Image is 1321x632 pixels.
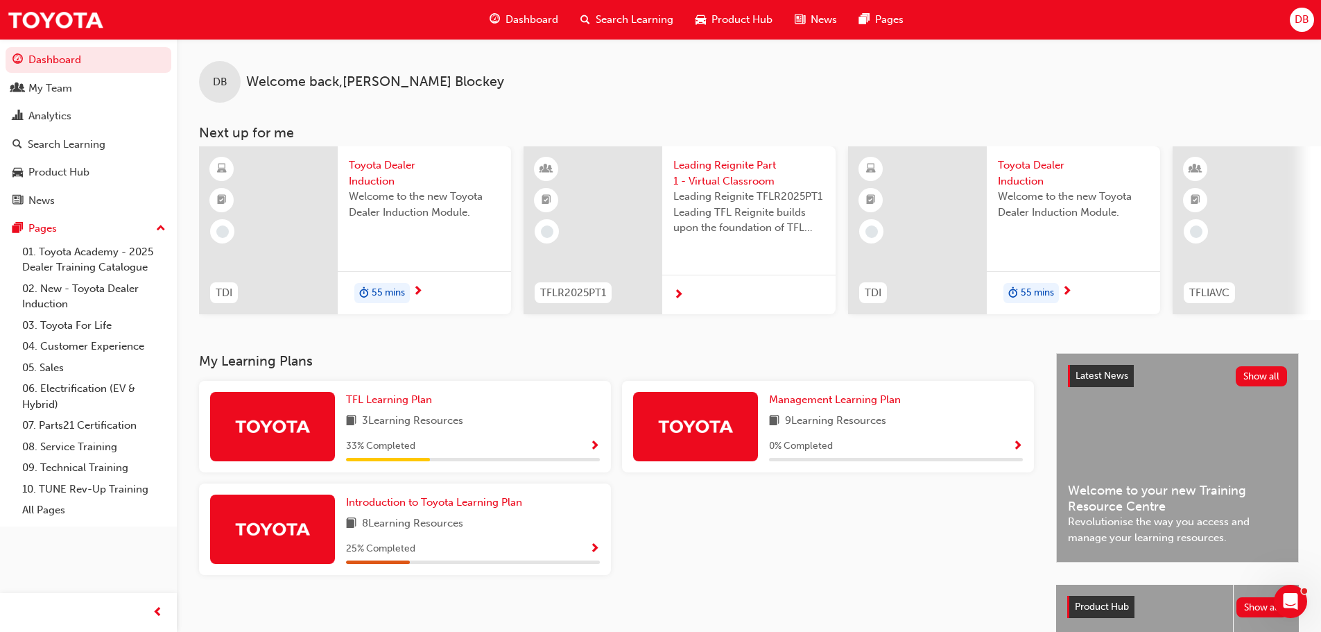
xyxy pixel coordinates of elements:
span: Pages [875,12,904,28]
a: Search Learning [6,132,171,157]
a: 10. TUNE Rev-Up Training [17,479,171,500]
span: duration-icon [1008,284,1018,302]
a: guage-iconDashboard [478,6,569,34]
span: next-icon [1062,286,1072,298]
a: TFLR2025PT1Leading Reignite Part 1 - Virtual ClassroomLeading Reignite TFLR2025PT1 Leading TFL Re... [524,146,836,314]
span: book-icon [346,413,356,430]
span: TFLR2025PT1 [540,285,606,301]
span: Search Learning [596,12,673,28]
span: Show Progress [1012,441,1023,453]
a: Trak [7,4,104,35]
a: TFL Learning Plan [346,392,438,408]
span: DB [1295,12,1309,28]
a: 04. Customer Experience [17,336,171,357]
a: Product Hub [6,160,171,185]
span: duration-icon [359,284,369,302]
span: Product Hub [711,12,772,28]
a: News [6,188,171,214]
a: Product HubShow all [1067,596,1288,618]
span: learningResourceType_ELEARNING-icon [217,160,227,178]
a: My Team [6,76,171,101]
span: booktick-icon [1191,191,1200,210]
div: News [28,193,55,209]
span: TDI [865,285,881,301]
a: 06. Electrification (EV & Hybrid) [17,378,171,415]
span: booktick-icon [542,191,551,210]
span: chart-icon [12,110,23,123]
h3: My Learning Plans [199,353,1034,369]
button: Show all [1236,597,1288,617]
span: Latest News [1076,370,1128,382]
span: TFL Learning Plan [346,393,432,406]
span: book-icon [346,515,356,533]
button: Show Progress [1012,438,1023,455]
span: Dashboard [506,12,558,28]
span: 8 Learning Resources [362,515,463,533]
span: Management Learning Plan [769,393,901,406]
span: Toyota Dealer Induction [998,157,1149,189]
span: learningResourceType_ELEARNING-icon [866,160,876,178]
div: Pages [28,221,57,237]
a: 07. Parts21 Certification [17,415,171,436]
span: Show Progress [589,543,600,556]
a: search-iconSearch Learning [569,6,684,34]
button: DashboardMy TeamAnalyticsSearch LearningProduct HubNews [6,44,171,216]
span: search-icon [12,139,22,151]
span: guage-icon [490,11,500,28]
button: Show all [1236,366,1288,386]
span: Welcome back , [PERSON_NAME] Blockey [246,74,504,90]
span: book-icon [769,413,779,430]
a: 05. Sales [17,357,171,379]
span: pages-icon [12,223,23,235]
span: Revolutionise the way you access and manage your learning resources. [1068,514,1287,545]
a: 09. Technical Training [17,457,171,479]
span: learningRecordVerb_NONE-icon [541,225,553,238]
span: 0 % Completed [769,438,833,454]
a: Management Learning Plan [769,392,906,408]
span: learningRecordVerb_NONE-icon [1190,225,1202,238]
span: TDI [216,285,232,301]
div: Analytics [28,108,71,124]
span: 33 % Completed [346,438,415,454]
a: All Pages [17,499,171,521]
a: Analytics [6,103,171,129]
span: car-icon [12,166,23,179]
a: 08. Service Training [17,436,171,458]
span: search-icon [580,11,590,28]
a: pages-iconPages [848,6,915,34]
h3: Next up for me [177,125,1321,141]
span: next-icon [673,289,684,302]
a: Latest NewsShow all [1068,365,1287,387]
a: Dashboard [6,47,171,73]
span: Welcome to the new Toyota Dealer Induction Module. [349,189,500,220]
span: DB [213,74,227,90]
span: prev-icon [153,604,163,622]
span: News [811,12,837,28]
span: up-icon [156,220,166,238]
span: car-icon [696,11,706,28]
button: DB [1290,8,1314,32]
a: car-iconProduct Hub [684,6,784,34]
span: pages-icon [859,11,870,28]
span: booktick-icon [866,191,876,210]
span: Welcome to your new Training Resource Centre [1068,483,1287,514]
span: 55 mins [372,285,405,301]
div: Product Hub [28,164,89,180]
a: Latest NewsShow allWelcome to your new Training Resource CentreRevolutionise the way you access a... [1056,353,1299,563]
span: Leading Reignite Part 1 - Virtual Classroom [673,157,824,189]
img: Trak [657,414,734,438]
img: Trak [234,517,311,541]
span: guage-icon [12,54,23,67]
div: My Team [28,80,72,96]
a: news-iconNews [784,6,848,34]
span: TFLIAVC [1189,285,1229,301]
span: Leading Reignite TFLR2025PT1 Leading TFL Reignite builds upon the foundation of TFL Reignite, rea... [673,189,824,236]
a: TDIToyota Dealer InductionWelcome to the new Toyota Dealer Induction Module.duration-icon55 mins [199,146,511,314]
span: news-icon [795,11,805,28]
span: Introduction to Toyota Learning Plan [346,496,522,509]
a: 03. Toyota For Life [17,315,171,336]
span: news-icon [12,195,23,207]
div: Search Learning [28,137,105,153]
span: Welcome to the new Toyota Dealer Induction Module. [998,189,1149,220]
span: Toyota Dealer Induction [349,157,500,189]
